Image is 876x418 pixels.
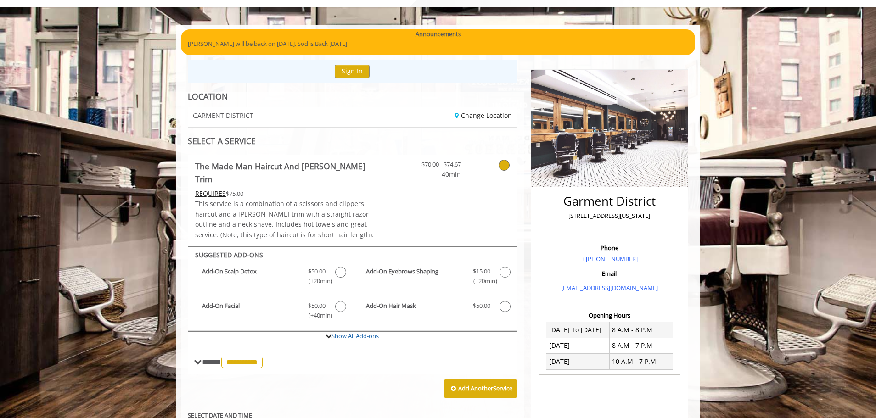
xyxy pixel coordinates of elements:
[561,284,658,292] a: [EMAIL_ADDRESS][DOMAIN_NAME]
[195,189,226,198] span: This service needs some Advance to be paid before we block your appointment
[331,332,379,340] a: Show All Add-ons
[202,267,299,286] b: Add-On Scalp Detox
[444,379,517,398] button: Add AnotherService
[468,276,495,286] span: (+20min )
[546,322,610,338] td: [DATE] To [DATE]
[539,312,680,318] h3: Opening Hours
[188,137,517,145] div: SELECT A SERVICE
[609,322,673,338] td: 8 A.M - 8 P.M
[188,39,688,49] p: [PERSON_NAME] will be back on [DATE]. Sod is Back [DATE].
[188,246,517,332] div: The Made Man Haircut And Beard Trim Add-onS
[416,29,461,39] b: Announcements
[335,65,370,78] button: Sign In
[609,338,673,353] td: 8 A.M - 7 P.M
[455,111,512,120] a: Change Location
[541,211,678,221] p: [STREET_ADDRESS][US_STATE]
[581,255,638,263] a: + [PHONE_NUMBER]
[195,251,263,259] b: SUGGESTED ADD-ONS
[303,276,331,286] span: (+20min )
[188,91,228,102] b: LOCATION
[195,160,380,185] b: The Made Man Haircut And [PERSON_NAME] Trim
[195,189,380,199] div: $75.00
[193,267,347,288] label: Add-On Scalp Detox
[357,267,511,288] label: Add-On Eyebrows Shaping
[546,338,610,353] td: [DATE]
[609,354,673,369] td: 10 A.M - 7 P.M
[458,384,512,392] b: Add Another Service
[308,301,326,311] span: $50.00
[541,245,678,251] h3: Phone
[541,270,678,277] h3: Email
[366,301,463,312] b: Add-On Hair Mask
[193,112,253,119] span: GARMENT DISTRICT
[407,155,461,179] a: $70.00 - $74.67
[308,267,326,276] span: $50.00
[303,311,331,320] span: (+40min )
[366,267,463,286] b: Add-On Eyebrows Shaping
[546,354,610,369] td: [DATE]
[473,301,490,311] span: $50.00
[407,169,461,179] span: 40min
[195,199,380,240] p: This service is a combination of a scissors and clippers haircut and a [PERSON_NAME] trim with a ...
[541,195,678,208] h2: Garment District
[473,267,490,276] span: $15.00
[193,301,347,323] label: Add-On Facial
[202,301,299,320] b: Add-On Facial
[357,301,511,314] label: Add-On Hair Mask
